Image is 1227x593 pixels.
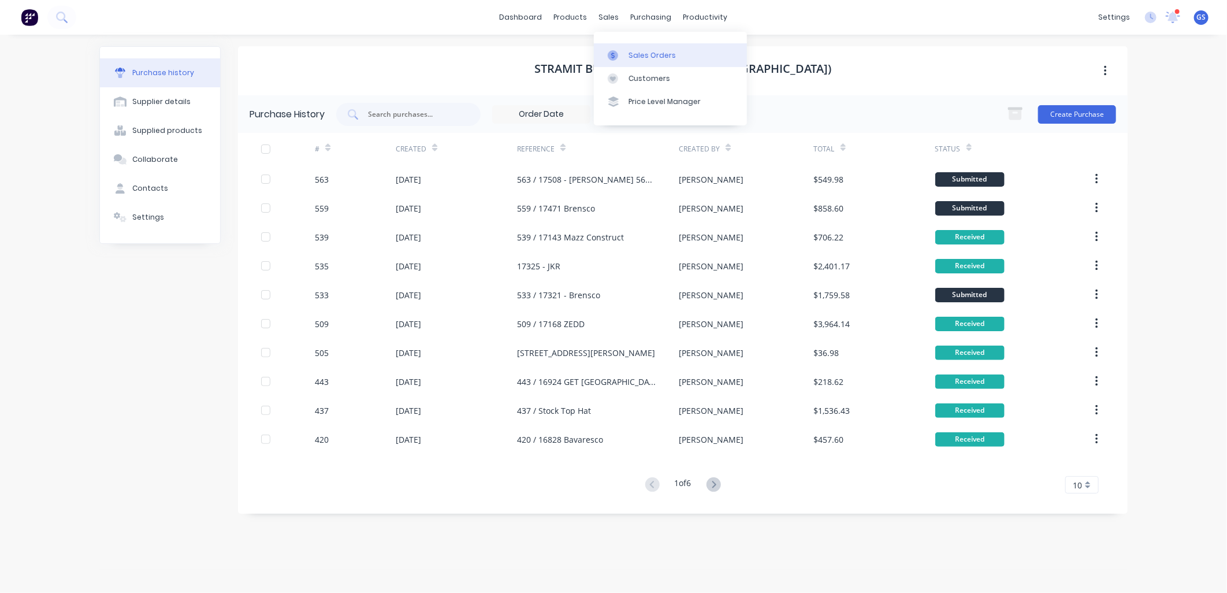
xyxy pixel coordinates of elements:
div: Status [935,144,961,154]
div: [PERSON_NAME] [679,260,743,272]
div: # [315,144,319,154]
div: [PERSON_NAME] [679,433,743,446]
div: 539 [315,231,329,243]
div: [DATE] [396,231,421,243]
div: [PERSON_NAME] [679,231,743,243]
div: 509 [315,318,329,330]
div: products [548,9,593,26]
div: Price Level Manager [629,97,701,107]
div: [DATE] [396,376,421,388]
div: Customers [629,73,670,84]
div: $858.60 [814,202,844,214]
div: sales [593,9,625,26]
div: 437 [315,405,329,417]
div: Collaborate [132,154,178,165]
div: settings [1092,9,1136,26]
div: 559 [315,202,329,214]
div: [PERSON_NAME] [679,202,743,214]
a: Price Level Manager [594,90,747,113]
button: Collaborate [100,145,220,174]
div: [PERSON_NAME] [679,347,743,359]
div: purchasing [625,9,678,26]
div: $3,964.14 [814,318,850,330]
button: Settings [100,203,220,232]
div: Created By [679,144,720,154]
div: [DATE] [396,347,421,359]
div: Supplier details [132,97,191,107]
div: Received [935,259,1005,273]
div: Supplied products [132,125,202,136]
div: [PERSON_NAME] [679,376,743,388]
div: $2,401.17 [814,260,850,272]
div: [PERSON_NAME] [679,289,743,301]
div: 1 of 6 [675,477,691,494]
div: Purchase history [132,68,194,78]
img: Factory [21,9,38,26]
div: Contacts [132,183,168,194]
div: [DATE] [396,318,421,330]
div: 533 [315,289,329,301]
div: Created [396,144,426,154]
div: 17325 - JKR [517,260,560,272]
div: 443 / 16924 GET [GEOGRAPHIC_DATA] [517,376,656,388]
div: productivity [678,9,734,26]
div: [DATE] [396,260,421,272]
div: 539 / 17143 Mazz Construct [517,231,624,243]
div: Received [935,346,1005,360]
div: 563 / 17508 - [PERSON_NAME] 563 / 17515 - [PERSON_NAME] [517,173,656,186]
div: [DATE] [396,433,421,446]
input: Order Date [493,106,590,123]
a: Sales Orders [594,43,747,66]
button: Create Purchase [1038,105,1116,124]
div: 559 / 17471 Brensco [517,202,595,214]
button: Contacts [100,174,220,203]
div: Settings [132,212,164,223]
div: 563 [315,173,329,186]
div: Reference [517,144,555,154]
div: 443 [315,376,329,388]
div: [DATE] [396,202,421,214]
div: 420 / 16828 Bavaresco [517,433,603,446]
a: dashboard [494,9,548,26]
div: $36.98 [814,347,839,359]
div: 505 [315,347,329,359]
div: $457.60 [814,433,844,446]
div: Sales Orders [629,50,676,61]
input: Search purchases... [367,109,463,120]
div: 420 [315,433,329,446]
div: Submitted [935,288,1005,302]
div: Received [935,403,1005,418]
div: 533 / 17321 - Brensco [517,289,600,301]
div: 437 / Stock Top Hat [517,405,591,417]
h1: Stramit Building Products ([GEOGRAPHIC_DATA]) [534,62,831,76]
div: [DATE] [396,289,421,301]
div: Received [935,230,1005,244]
div: [PERSON_NAME] [679,318,743,330]
div: [DATE] [396,405,421,417]
div: [PERSON_NAME] [679,405,743,417]
div: Received [935,432,1005,447]
div: $1,759.58 [814,289,850,301]
div: $218.62 [814,376,844,388]
div: [PERSON_NAME] [679,173,743,186]
div: [STREET_ADDRESS][PERSON_NAME] [517,347,655,359]
div: Received [935,317,1005,331]
div: $706.22 [814,231,844,243]
div: [DATE] [396,173,421,186]
div: 509 / 17168 ZEDD [517,318,585,330]
div: $1,536.43 [814,405,850,417]
span: GS [1197,12,1206,23]
a: Customers [594,67,747,90]
button: Supplied products [100,116,220,145]
button: Purchase history [100,58,220,87]
div: Total [814,144,835,154]
div: Received [935,375,1005,389]
div: 535 [315,260,329,272]
div: $549.98 [814,173,844,186]
div: Purchase History [250,108,325,121]
button: Supplier details [100,87,220,116]
div: Submitted [935,201,1005,216]
div: Submitted [935,172,1005,187]
span: 10 [1073,479,1082,491]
